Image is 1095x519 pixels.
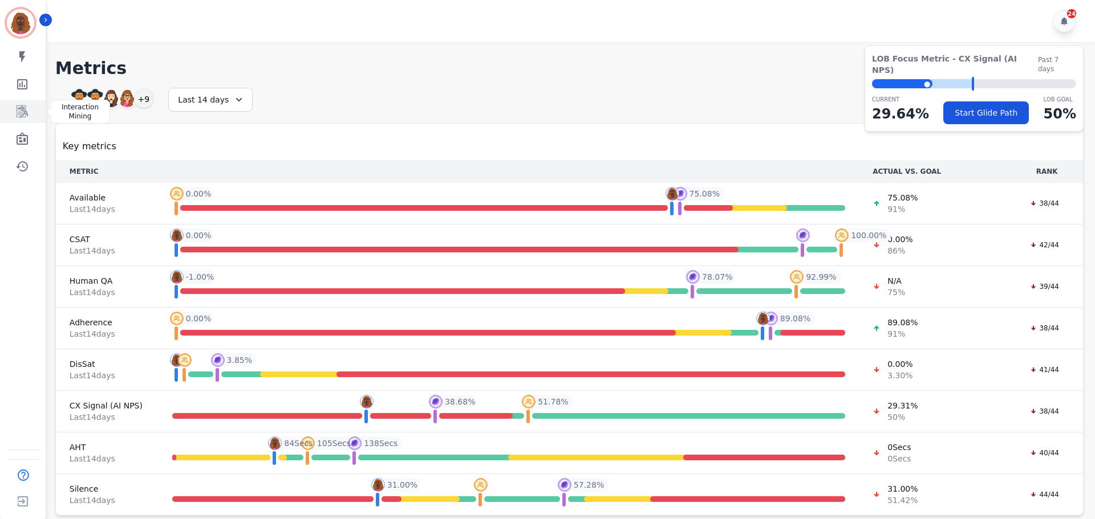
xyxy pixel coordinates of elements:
div: ⬤ [872,79,932,88]
span: -1.00 % [186,271,214,283]
h1: Metrics [55,58,1084,79]
span: 89.08 % [780,313,810,324]
p: 50 % [1044,104,1076,124]
span: Past 7 days [1038,55,1076,73]
img: profile-pic [371,478,385,492]
span: Last 14 day s [70,370,145,381]
img: profile-pic [170,270,184,284]
span: Last 14 day s [70,495,145,506]
img: profile-pic [170,353,184,367]
p: CURRENT [872,95,929,104]
img: profile-pic [301,436,315,450]
img: profile-pic [558,478,571,492]
img: profile-pic [756,312,770,325]
span: 31.00 % [887,483,918,495]
img: profile-pic [268,436,282,450]
div: 39/44 [1024,281,1065,292]
img: profile-pic [666,187,679,201]
span: CX Signal (AI NPS) [70,400,145,411]
span: 0.00 % [186,313,211,324]
img: profile-pic [790,270,804,284]
span: 0 Secs [887,453,911,464]
span: 50 % [887,411,918,423]
span: Last 14 day s [70,245,145,256]
p: LOB Goal [1044,95,1076,104]
span: 29.31 % [887,400,918,411]
span: 75 % [887,287,905,298]
button: Start Glide Path [943,101,1029,124]
span: 31.00 % [387,479,417,491]
div: +9 [134,89,153,108]
th: ACTUAL VS. GOAL [859,160,1011,183]
span: N/A [887,275,905,287]
span: 3.30 % [887,370,912,381]
img: profile-pic [674,187,687,201]
div: 24 [1067,9,1076,18]
span: 51.78 % [538,396,568,407]
img: profile-pic [211,353,225,367]
span: 51.42 % [887,495,918,506]
span: 0.00 % [887,358,912,370]
span: Last 14 day s [70,287,145,298]
span: Available [70,192,145,203]
span: CSAT [70,234,145,245]
th: METRIC [56,160,159,183]
span: Last 14 day s [70,411,145,423]
img: profile-pic [170,187,184,201]
div: 40/44 [1024,447,1065,459]
span: 91 % [887,203,918,215]
span: 100.00 % [851,230,886,241]
span: 91 % [887,328,918,340]
span: AHT [70,442,145,453]
span: 0.00 % [186,230,211,241]
img: profile-pic [360,395,374,408]
span: Last 14 day s [70,453,145,464]
span: 86 % [887,245,912,256]
img: profile-pic [522,395,536,408]
span: 0 Secs [887,442,911,453]
span: 38.68 % [445,396,475,407]
span: Last 14 day s [70,328,145,340]
span: Adherence [70,317,145,328]
span: 57.28 % [574,479,604,491]
span: 89.08 % [887,317,918,328]
div: 42/44 [1024,239,1065,251]
span: 84 Secs [284,438,313,449]
p: 29.64 % [872,104,929,124]
span: 138 Secs [364,438,398,449]
div: 38/44 [1024,406,1065,417]
img: profile-pic [686,270,700,284]
span: Last 14 day s [70,203,145,215]
div: 41/44 [1024,364,1065,375]
img: profile-pic [178,353,192,367]
img: profile-pic [474,478,488,492]
div: Last 14 days [168,88,253,112]
img: profile-pic [170,228,184,242]
span: 92.99 % [806,271,836,283]
img: profile-pic [170,312,184,325]
span: Human QA [70,275,145,287]
th: RANK [1011,160,1083,183]
span: 3.85 % [227,354,252,366]
div: 38/44 [1024,198,1065,209]
span: Key metrics [63,140,116,153]
img: profile-pic [764,312,778,325]
img: profile-pic [429,395,443,408]
span: Silence [70,483,145,495]
div: 44/44 [1024,489,1065,500]
span: 78.07 % [702,271,732,283]
span: 105 Secs [317,438,351,449]
span: 75.08 % [887,192,918,203]
span: 75.08 % [690,188,720,199]
span: LOB Focus Metric - CX Signal (AI NPS) [872,53,1038,76]
span: 0.00 % [186,188,211,199]
div: 38/44 [1024,322,1065,334]
span: 0.00 % [887,234,912,245]
img: profile-pic [796,228,810,242]
span: DisSat [70,358,145,370]
img: profile-pic [835,228,849,242]
img: Bordered avatar [7,9,34,36]
img: profile-pic [348,436,362,450]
